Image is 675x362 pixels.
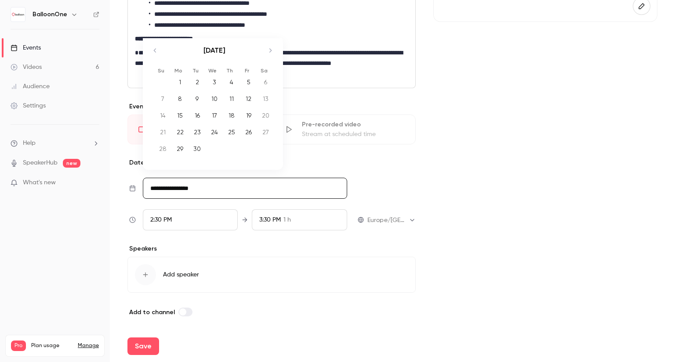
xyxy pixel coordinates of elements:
[223,74,240,90] td: Thursday, September 4, 2025
[207,92,221,105] div: 10
[259,109,272,122] div: 20
[78,342,99,349] a: Manage
[127,257,416,293] button: Add speaker
[245,68,249,74] small: Fr
[206,107,223,124] td: Wednesday, September 17, 2025
[11,101,46,110] div: Settings
[154,90,171,107] td: Sunday, September 7, 2025
[171,140,189,157] td: Monday, September 29, 2025
[173,142,187,155] div: 29
[11,139,99,148] li: help-dropdown-opener
[189,124,206,140] td: Tuesday, September 23, 2025
[11,63,42,72] div: Videos
[154,107,171,124] td: Sunday, September 14, 2025
[143,209,238,230] div: From
[226,68,233,74] small: Th
[206,74,223,90] td: Wednesday, September 3, 2025
[225,125,238,139] div: 25
[190,92,204,105] div: 9
[240,107,257,124] td: Friday, September 19, 2025
[302,120,405,129] div: Pre-recorded video
[283,215,291,225] span: 1 h
[242,125,255,139] div: 26
[23,178,56,187] span: What's new
[23,139,36,148] span: Help
[207,75,221,89] div: 3
[154,140,171,157] td: Sunday, September 28, 2025
[23,158,58,168] a: SpeakerHub
[207,109,221,122] div: 17
[127,337,159,355] button: Save
[189,140,206,157] td: Tuesday, September 30, 2025
[143,178,347,199] input: Tue, Feb 17, 2026
[127,244,416,253] p: Speakers
[208,68,217,74] small: We
[171,107,189,124] td: Monday, September 15, 2025
[156,92,170,105] div: 7
[192,68,199,74] small: Tu
[190,142,204,155] div: 30
[31,342,73,349] span: Plan usage
[225,92,238,105] div: 11
[223,107,240,124] td: Thursday, September 18, 2025
[273,115,416,144] div: Pre-recorded videoStream at scheduled time
[127,158,416,167] p: Date and time
[257,107,274,124] td: Saturday, September 20, 2025
[33,10,67,19] h6: BalloonOne
[242,109,255,122] div: 19
[127,102,416,111] p: Event type
[156,142,170,155] div: 28
[189,90,206,107] td: Tuesday, September 9, 2025
[242,92,255,105] div: 12
[129,308,175,316] span: Add to channel
[158,68,164,74] small: Su
[367,216,416,225] div: Europe/[GEOGRAPHIC_DATA]
[302,130,405,139] div: Stream at scheduled time
[174,68,182,74] small: Mo
[203,46,225,54] strong: [DATE]
[259,92,272,105] div: 13
[225,109,238,122] div: 18
[190,75,204,89] div: 2
[173,109,187,122] div: 15
[252,209,347,230] div: To
[173,92,187,105] div: 8
[261,68,268,74] small: Sa
[223,90,240,107] td: Thursday, September 11, 2025
[223,124,240,140] td: Thursday, September 25, 2025
[207,125,221,139] div: 24
[190,109,204,122] div: 16
[89,179,99,187] iframe: Noticeable Trigger
[150,217,172,223] span: 2:30 PM
[225,75,238,89] div: 4
[189,74,206,90] td: Tuesday, September 2, 2025
[154,124,171,140] td: Sunday, September 21, 2025
[189,107,206,124] td: Tuesday, September 16, 2025
[190,125,204,139] div: 23
[173,125,187,139] div: 22
[259,75,272,89] div: 6
[259,125,272,139] div: 27
[240,74,257,90] td: Friday, September 5, 2025
[11,340,26,351] span: Pro
[11,43,41,52] div: Events
[11,7,25,22] img: BalloonOne
[171,74,189,90] td: Monday, September 1, 2025
[173,75,187,89] div: 1
[206,90,223,107] td: Wednesday, September 10, 2025
[63,159,80,168] span: new
[206,124,223,140] td: Wednesday, September 24, 2025
[156,125,170,139] div: 21
[257,90,274,107] td: Saturday, September 13, 2025
[240,124,257,140] td: Friday, September 26, 2025
[171,124,189,140] td: Monday, September 22, 2025
[257,124,274,140] td: Saturday, September 27, 2025
[156,109,170,122] div: 14
[11,82,50,91] div: Audience
[259,217,281,223] span: 3:30 PM
[171,90,189,107] td: Monday, September 8, 2025
[163,270,199,279] span: Add speaker
[257,74,274,90] td: Saturday, September 6, 2025
[143,38,283,166] div: Calendar
[240,90,257,107] td: Friday, September 12, 2025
